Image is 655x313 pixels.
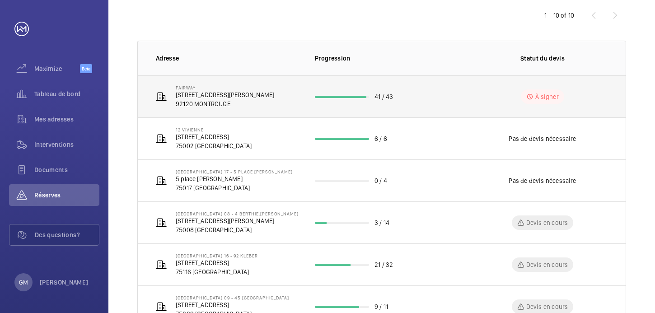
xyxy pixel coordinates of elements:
[34,191,99,200] span: Réserves
[315,54,463,63] p: Progression
[176,295,289,300] p: [GEOGRAPHIC_DATA] 09 ‐ 45 [GEOGRAPHIC_DATA]
[176,211,299,216] p: [GEOGRAPHIC_DATA] 08 ‐ 4 BERTHIE.[PERSON_NAME]
[526,260,568,269] p: Devis en cours
[509,176,576,185] p: Pas de devis nécessaire
[374,260,393,269] p: 21 / 32
[176,183,293,192] p: 75017 [GEOGRAPHIC_DATA]
[176,267,258,276] p: 75116 [GEOGRAPHIC_DATA]
[34,165,99,174] span: Documents
[40,278,89,287] p: [PERSON_NAME]
[176,216,299,225] p: [STREET_ADDRESS][PERSON_NAME]
[35,230,99,239] span: Des questions?
[176,90,274,99] p: [STREET_ADDRESS][PERSON_NAME]
[374,176,387,185] p: 0 / 4
[19,278,28,287] p: GM
[176,174,293,183] p: 5 place [PERSON_NAME]
[34,115,99,124] span: Mes adresses
[374,218,389,227] p: 3 / 14
[535,92,558,101] p: À signer
[156,54,300,63] p: Adresse
[520,54,565,63] p: Statut du devis
[544,11,574,20] div: 1 – 10 of 10
[80,64,92,73] span: Beta
[176,85,274,90] p: FAIRWAY
[176,300,289,309] p: [STREET_ADDRESS]
[374,92,393,101] p: 41 / 43
[176,141,252,150] p: 75002 [GEOGRAPHIC_DATA]
[176,169,293,174] p: [GEOGRAPHIC_DATA] 17 ‐ 5 PLACE [PERSON_NAME]
[176,225,299,234] p: 75008 [GEOGRAPHIC_DATA]
[176,258,258,267] p: [STREET_ADDRESS]
[374,134,387,143] p: 6 / 6
[374,302,388,311] p: 9 / 11
[34,64,80,73] span: Maximize
[176,99,274,108] p: 92120 MONTROUGE
[176,127,252,132] p: 12 VIVIENNE
[34,140,99,149] span: Interventions
[34,89,99,98] span: Tableau de bord
[509,134,576,143] p: Pas de devis nécessaire
[526,302,568,311] p: Devis en cours
[176,132,252,141] p: [STREET_ADDRESS]
[526,218,568,227] p: Devis en cours
[176,253,258,258] p: [GEOGRAPHIC_DATA] 16 ‐ 92 KLEBER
